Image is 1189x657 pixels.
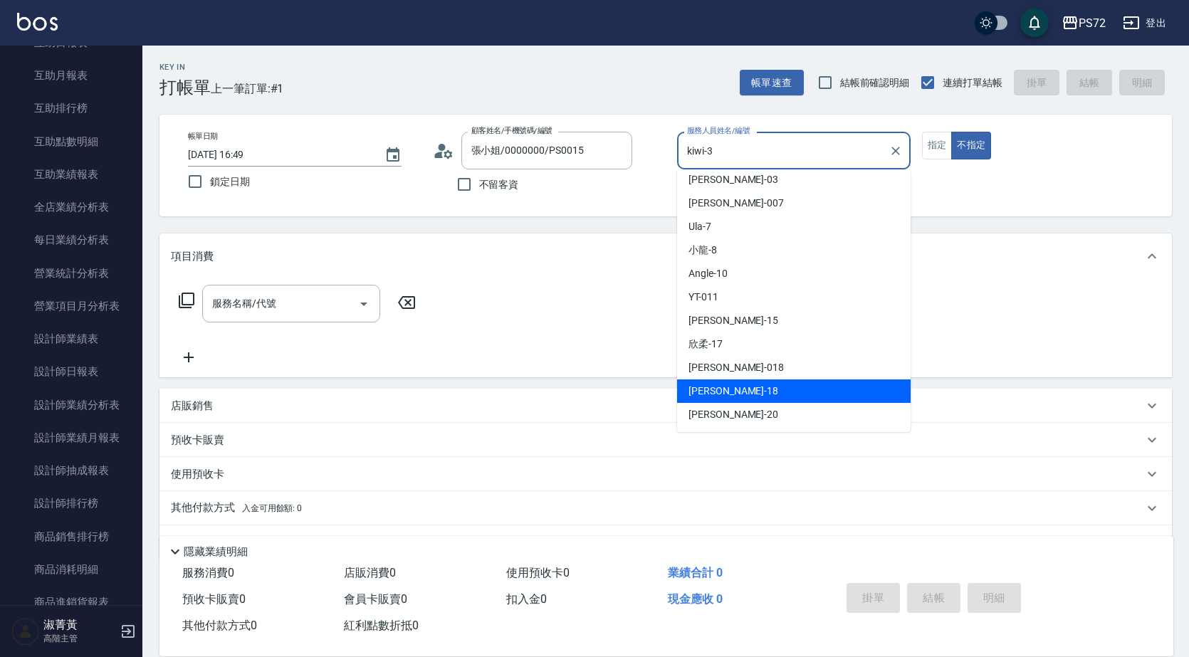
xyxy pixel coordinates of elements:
span: 欣柔 -17 [688,337,723,352]
span: 扣入金 0 [506,592,547,606]
h3: 打帳單 [159,78,211,98]
span: YT -011 [688,290,718,305]
span: 使用預收卡 0 [506,566,570,579]
span: [PERSON_NAME] -018 [688,360,784,375]
button: save [1020,9,1049,37]
span: 上一筆訂單:#1 [211,80,284,98]
span: 業績合計 0 [668,566,723,579]
span: [PERSON_NAME] -007 [688,196,784,211]
button: PS72 [1056,9,1111,38]
a: 商品銷售排行榜 [6,520,137,553]
p: 其他付款方式 [171,500,302,516]
div: PS72 [1079,14,1106,32]
div: 使用預收卡 [159,457,1172,491]
a: 營業統計分析表 [6,257,137,290]
span: 現金應收 0 [668,592,723,606]
button: 指定 [922,132,953,159]
span: 小龍 -8 [688,243,717,258]
a: 營業項目月分析表 [6,290,137,322]
a: 互助排行榜 [6,92,137,125]
p: 使用預收卡 [171,467,224,482]
p: 高階主管 [43,632,116,645]
img: Logo [17,13,58,31]
span: Angle -10 [688,266,728,281]
a: 商品進銷貨報表 [6,586,137,619]
a: 互助點數明細 [6,125,137,158]
label: 帳單日期 [188,131,218,142]
button: 不指定 [951,132,991,159]
div: 預收卡販賣 [159,423,1172,457]
a: 商品消耗明細 [6,553,137,586]
div: 店販銷售 [159,389,1172,423]
h2: Key In [159,63,211,72]
span: 連續打單結帳 [943,75,1002,90]
button: Choose date, selected date is 2025-10-15 [376,138,410,172]
a: 互助業績報表 [6,158,137,191]
a: 設計師業績分析表 [6,389,137,421]
h5: 淑菁黃 [43,618,116,632]
span: 會員卡販賣 0 [344,592,407,606]
p: 店販銷售 [171,399,214,414]
img: Person [11,617,40,646]
a: 互助月報表 [6,59,137,92]
a: 每日業績分析表 [6,224,137,256]
span: 服務消費 0 [182,566,234,579]
button: 帳單速查 [740,70,804,96]
a: 設計師日報表 [6,355,137,388]
span: [PERSON_NAME] -18 [688,384,778,399]
p: 隱藏業績明細 [184,545,248,559]
div: 項目消費 [159,233,1172,279]
span: 入金可用餘額: 0 [242,503,303,513]
span: 結帳前確認明細 [840,75,910,90]
a: 設計師業績月報表 [6,421,137,454]
span: 其他付款方式 0 [182,619,257,632]
span: 鎖定日期 [210,174,250,189]
div: 其他付款方式入金可用餘額: 0 [159,491,1172,525]
span: 紅利點數折抵 0 [344,619,419,632]
a: 全店業績分析表 [6,191,137,224]
p: 預收卡販賣 [171,433,224,448]
label: 顧客姓名/手機號碼/編號 [471,125,552,136]
a: 設計師排行榜 [6,487,137,520]
button: Open [352,293,375,315]
a: 設計師抽成報表 [6,454,137,487]
label: 服務人員姓名/編號 [687,125,750,136]
input: YYYY/MM/DD hh:mm [188,143,370,167]
div: 備註及來源 [159,525,1172,559]
span: 店販消費 0 [344,566,396,579]
p: 項目消費 [171,249,214,264]
span: 不留客資 [479,177,519,192]
span: [PERSON_NAME] -15 [688,313,778,328]
span: Ula -7 [688,219,711,234]
span: [PERSON_NAME] -20 [688,407,778,422]
span: 預收卡販賣 0 [182,592,246,606]
button: 登出 [1117,10,1172,36]
p: 備註及來源 [171,535,224,550]
span: [PERSON_NAME] -03 [688,172,778,187]
button: Clear [886,141,906,161]
a: 設計師業績表 [6,322,137,355]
